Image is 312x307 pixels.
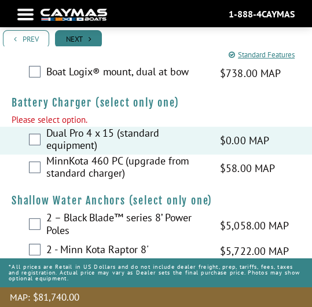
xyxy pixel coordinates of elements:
div: Please select option. [12,114,300,127]
a: Standard Features [229,49,295,61]
span: $5,722.00 MAP [220,243,288,259]
span: $58.00 MAP [220,160,274,176]
a: Prev [3,30,49,48]
label: Dual Pro 4 x 15 (standard equipment) [46,127,205,155]
img: white-logo-c9c8dbefe5ff5ceceb0f0178aa75bf4bb51f6bca0971e226c86eb53dfe498488.png [41,9,107,21]
label: 2 - Minn Kota Raptor 8' [46,243,205,259]
span: $738.00 MAP [220,65,280,81]
h4: Shallow Water Anchors (select only one) [12,194,300,207]
span: $81,740.00 [33,291,79,304]
label: 2 – Black Blade™ series 8’ Power Poles [46,211,205,239]
label: MinnKota 460 PC (upgrade from standard charger) [46,155,205,182]
label: Boat Logix® mount, dual at bow [46,65,205,81]
h4: Battery Charger (select only one) [12,96,300,109]
div: 1-888-4CAYMAS [229,8,295,20]
span: $5,058.00 MAP [220,218,288,233]
p: *All prices are Retail in US Dollars and do not include dealer freight, prep, tariffs, fees, taxe... [9,258,303,287]
span: MAP: [10,291,30,304]
a: Next [55,30,102,48]
span: $0.00 MAP [220,133,269,148]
